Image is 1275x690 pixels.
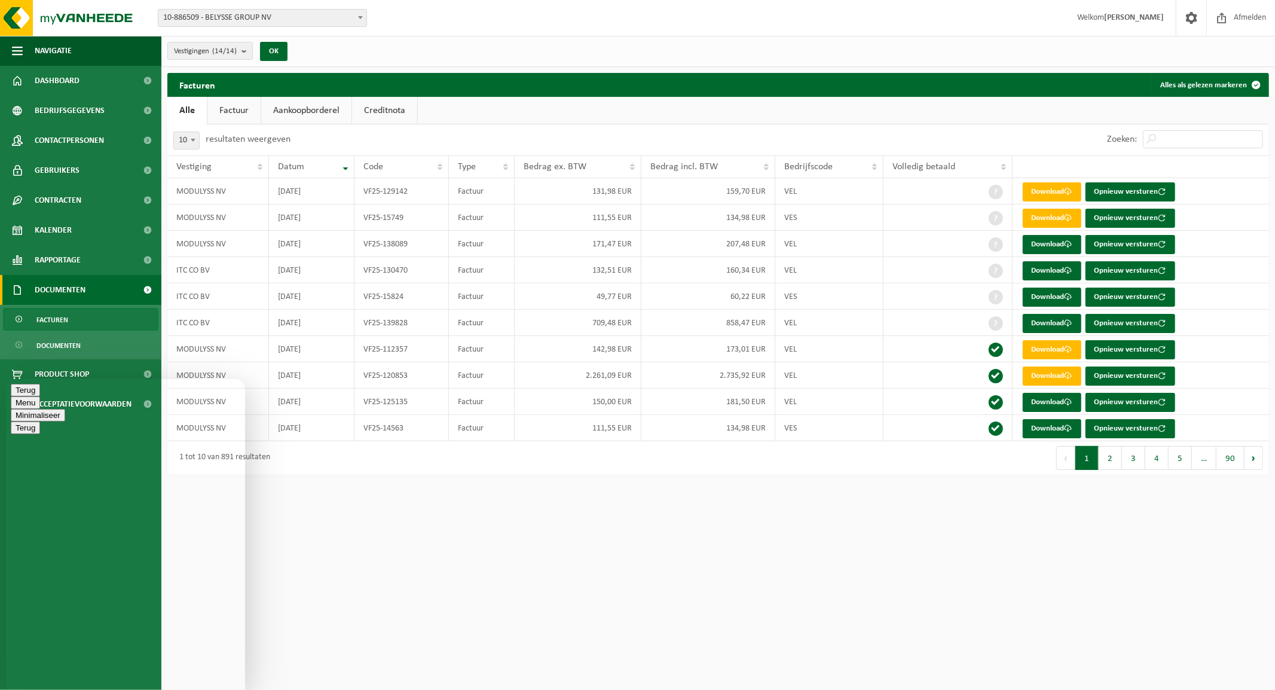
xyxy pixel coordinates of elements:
span: Gebruikers [35,155,80,185]
a: Alle [167,97,207,124]
td: VEL [775,389,883,415]
a: Download [1023,340,1081,359]
td: 709,48 EUR [515,310,641,336]
td: VF25-130470 [354,257,449,283]
span: Bedrijfsgegevens [35,96,105,126]
td: 159,70 EUR [641,178,775,204]
span: Rapportage [35,245,81,275]
button: Opnieuw versturen [1086,367,1175,386]
a: Download [1023,314,1081,333]
span: Datum [278,162,304,172]
td: ITC CO BV [167,257,269,283]
a: Download [1023,288,1081,307]
span: Documenten [36,334,81,357]
td: VEL [775,336,883,362]
td: 207,48 EUR [641,231,775,257]
button: Opnieuw versturen [1086,261,1175,280]
a: Documenten [3,334,158,356]
td: 2.735,92 EUR [641,362,775,389]
td: [DATE] [269,231,354,257]
button: 5 [1169,446,1192,470]
td: Factuur [449,415,515,441]
span: Code [363,162,383,172]
span: Documenten [35,275,85,305]
button: Opnieuw versturen [1086,419,1175,438]
button: Vestigingen(14/14) [167,42,253,60]
span: Product Shop [35,359,89,389]
td: Factuur [449,257,515,283]
td: VEL [775,362,883,389]
td: VF25-129142 [354,178,449,204]
td: [DATE] [269,204,354,231]
span: Bedrijfscode [784,162,833,172]
td: 111,55 EUR [515,415,641,441]
td: VEL [775,178,883,204]
td: ITC CO BV [167,310,269,336]
td: 171,47 EUR [515,231,641,257]
td: 160,34 EUR [641,257,775,283]
td: VF25-15824 [354,283,449,310]
td: ITC CO BV [167,283,269,310]
td: Factuur [449,231,515,257]
span: Navigatie [35,36,72,66]
span: 10-886509 - BELYSSE GROUP NV [158,9,367,27]
button: Opnieuw versturen [1086,340,1175,359]
td: VF25-14563 [354,415,449,441]
td: VF25-15749 [354,204,449,231]
td: VEL [775,231,883,257]
a: Download [1023,419,1081,438]
td: VF25-125135 [354,389,449,415]
button: 3 [1122,446,1145,470]
button: Opnieuw versturen [1086,209,1175,228]
td: VF25-120853 [354,362,449,389]
td: Factuur [449,310,515,336]
a: Download [1023,182,1081,201]
td: VES [775,283,883,310]
button: 4 [1145,446,1169,470]
label: resultaten weergeven [206,135,291,144]
span: Contracten [35,185,81,215]
td: [DATE] [269,415,354,441]
a: Download [1023,209,1081,228]
a: Download [1023,393,1081,412]
td: Factuur [449,178,515,204]
td: 134,98 EUR [641,204,775,231]
td: 150,00 EUR [515,389,641,415]
span: Vestigingen [174,42,237,60]
td: 49,77 EUR [515,283,641,310]
td: Factuur [449,204,515,231]
count: (14/14) [212,47,237,55]
span: Dashboard [35,66,80,96]
td: [DATE] [269,336,354,362]
td: MODULYSS NV [167,204,269,231]
td: Factuur [449,362,515,389]
td: VES [775,204,883,231]
button: Opnieuw versturen [1086,182,1175,201]
td: 134,98 EUR [641,415,775,441]
td: 131,98 EUR [515,178,641,204]
td: 142,98 EUR [515,336,641,362]
strong: [PERSON_NAME] [1104,13,1164,22]
td: VF25-112357 [354,336,449,362]
span: 10 [174,132,199,149]
span: Facturen [36,309,68,331]
td: 181,50 EUR [641,389,775,415]
a: Download [1023,261,1081,280]
button: Next [1245,446,1263,470]
a: Download [1023,367,1081,386]
a: Facturen [3,308,158,331]
button: Opnieuw versturen [1086,314,1175,333]
button: 2 [1099,446,1122,470]
td: [DATE] [269,257,354,283]
button: 1 [1075,446,1099,470]
td: Factuur [449,389,515,415]
td: VF25-138089 [354,231,449,257]
td: [DATE] [269,283,354,310]
button: Alles als gelezen markeren [1151,73,1268,97]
